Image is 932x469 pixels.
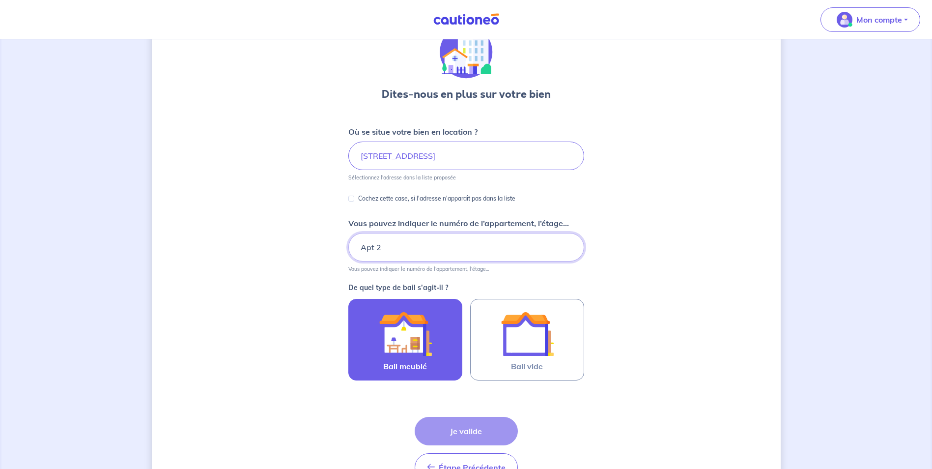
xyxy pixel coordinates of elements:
[348,174,456,181] p: Sélectionnez l'adresse dans la liste proposée
[348,284,584,291] p: De quel type de bail s’agit-il ?
[379,307,432,360] img: illu_furnished_lease.svg
[348,233,584,262] input: Appartement 2
[348,265,489,272] p: Vous pouvez indiquer le numéro de l’appartement, l’étage...
[348,126,478,138] p: Où se situe votre bien en location ?
[348,142,584,170] input: 2 rue de paris, 59000 lille
[837,12,852,28] img: illu_account_valid_menu.svg
[440,26,493,79] img: illu_houses.svg
[383,360,427,372] span: Bail meublé
[501,307,554,360] img: illu_empty_lease.svg
[382,87,551,102] h3: Dites-nous en plus sur votre bien
[429,13,503,26] img: Cautioneo
[856,14,902,26] p: Mon compte
[358,193,515,205] p: Cochez cette case, si l'adresse n'apparaît pas dans la liste
[348,217,569,229] p: Vous pouvez indiquer le numéro de l’appartement, l’étage...
[820,7,920,32] button: illu_account_valid_menu.svgMon compte
[511,360,543,372] span: Bail vide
